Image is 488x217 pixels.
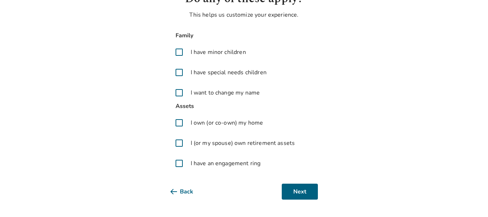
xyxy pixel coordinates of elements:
[282,184,318,200] button: Next
[191,118,263,127] span: I own (or co-own) my home
[170,11,318,19] p: This helps us customize your experience.
[170,184,205,200] button: Back
[191,139,295,147] span: I (or my spouse) own retirement assets
[170,101,318,111] span: Assets
[170,31,318,41] span: Family
[191,48,246,57] span: I have minor children
[191,159,261,168] span: I have an engagement ring
[191,68,267,77] span: I have special needs children
[191,88,260,97] span: I want to change my name
[452,182,488,217] iframe: Chat Widget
